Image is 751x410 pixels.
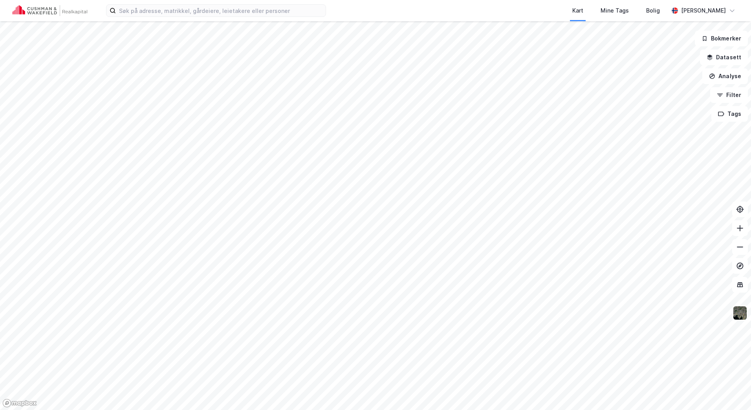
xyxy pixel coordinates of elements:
[2,399,37,408] a: Mapbox homepage
[13,5,87,16] img: cushman-wakefield-realkapital-logo.202ea83816669bd177139c58696a8fa1.svg
[711,106,748,122] button: Tags
[572,6,583,15] div: Kart
[712,372,751,410] div: Kontrollprogram for chat
[601,6,629,15] div: Mine Tags
[733,306,747,320] img: 9k=
[710,87,748,103] button: Filter
[702,68,748,84] button: Analyse
[712,372,751,410] iframe: Chat Widget
[681,6,726,15] div: [PERSON_NAME]
[695,31,748,46] button: Bokmerker
[700,49,748,65] button: Datasett
[116,5,326,16] input: Søk på adresse, matrikkel, gårdeiere, leietakere eller personer
[646,6,660,15] div: Bolig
